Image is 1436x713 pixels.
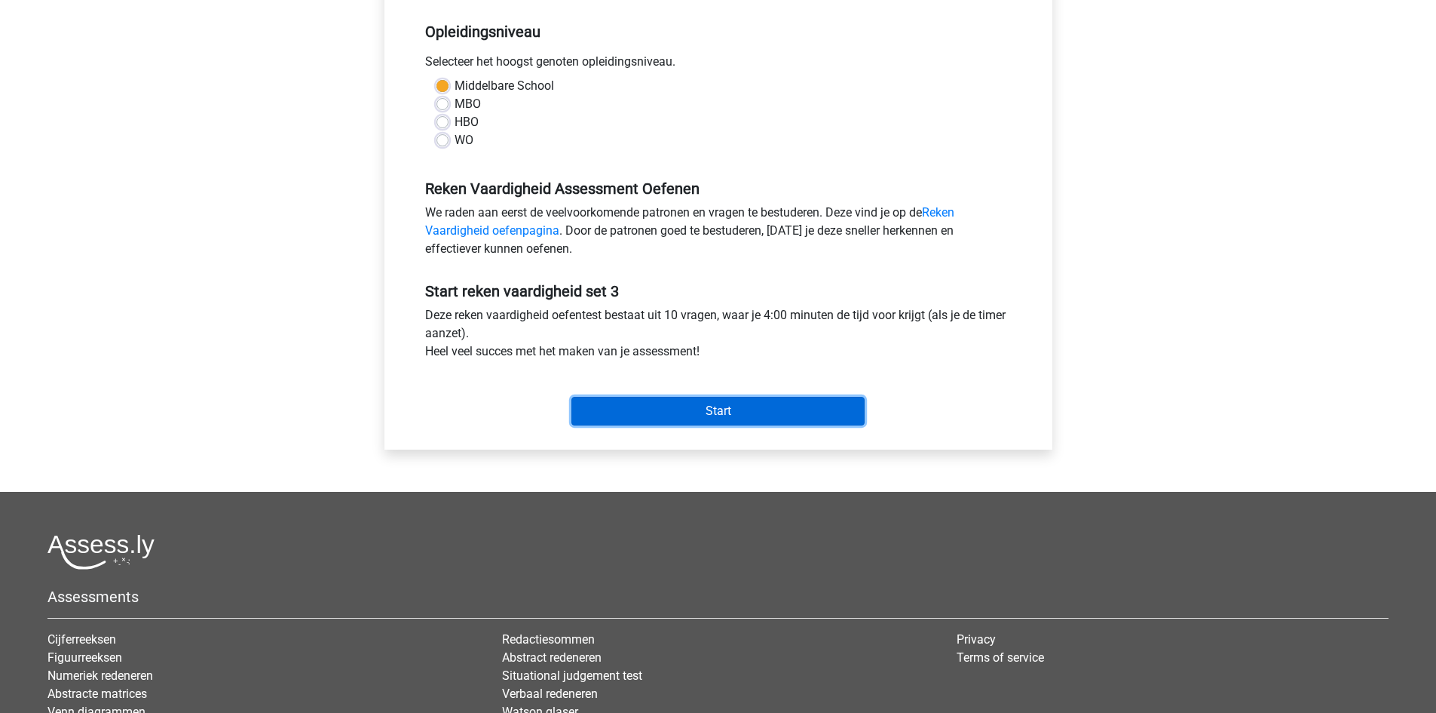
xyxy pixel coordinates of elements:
h5: Assessments [47,588,1389,606]
label: Middelbare School [455,77,554,95]
input: Start [571,397,865,426]
div: We raden aan eerst de veelvoorkomende patronen en vragen te bestuderen. Deze vind je op de . Door... [414,204,1023,264]
img: Assessly logo [47,534,155,570]
label: HBO [455,113,479,131]
a: Situational judgement test [502,668,642,683]
a: Abstract redeneren [502,650,602,665]
h5: Opleidingsniveau [425,17,1012,47]
label: WO [455,131,473,149]
label: MBO [455,95,481,113]
h5: Start reken vaardigheid set 3 [425,282,1012,300]
a: Figuurreeksen [47,650,122,665]
a: Privacy [957,632,996,647]
div: Deze reken vaardigheid oefentest bestaat uit 10 vragen, waar je 4:00 minuten de tijd voor krijgt ... [414,306,1023,367]
a: Abstracte matrices [47,687,147,701]
a: Verbaal redeneren [502,687,598,701]
a: Terms of service [957,650,1044,665]
a: Numeriek redeneren [47,668,153,683]
a: Redactiesommen [502,632,595,647]
h5: Reken Vaardigheid Assessment Oefenen [425,180,1012,198]
div: Selecteer het hoogst genoten opleidingsniveau. [414,53,1023,77]
a: Cijferreeksen [47,632,116,647]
